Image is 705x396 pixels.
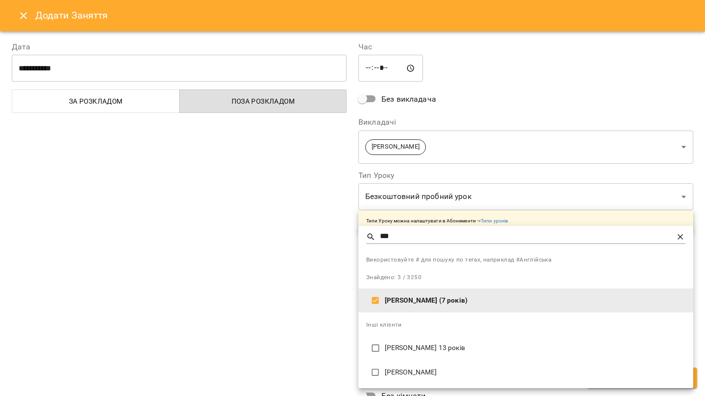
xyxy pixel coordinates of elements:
[385,296,685,306] p: [PERSON_NAME] (7 років)
[366,321,402,328] span: Інші клієнти
[366,255,685,265] span: Використовуйте # для пошуку по тегах, наприклад #Англійська
[366,274,422,281] span: Знайдено: 3 / 3250
[385,368,685,377] p: [PERSON_NAME]
[385,343,685,353] p: [PERSON_NAME] 13 років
